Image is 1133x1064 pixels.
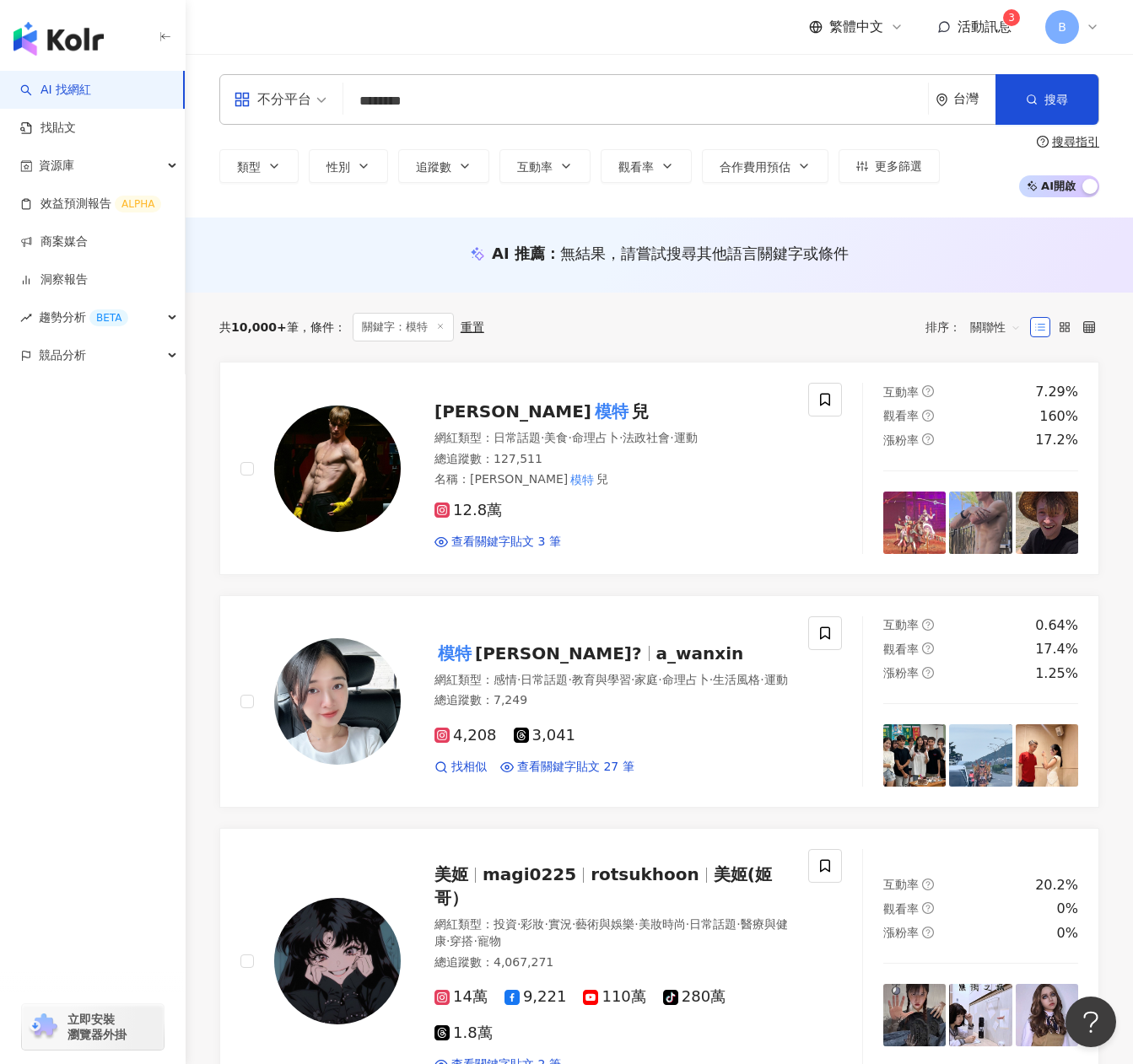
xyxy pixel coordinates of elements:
[670,431,673,444] span: ·
[434,988,488,1006] span: 14萬
[958,19,1012,35] span: 活動訊息
[521,917,544,931] span: 彩妝
[1016,984,1078,1046] img: post-image
[309,149,388,183] button: 性別
[949,724,1012,787] img: post-image
[619,431,623,444] span: ·
[20,312,32,324] span: rise
[544,431,568,444] span: 美食
[572,431,619,444] span: 命理占卜
[1016,492,1078,554] img: post-image
[760,673,763,686] span: ·
[583,988,645,1006] span: 110萬
[663,988,726,1006] span: 280萬
[568,673,571,686] span: ·
[219,320,299,334] div: 共 筆
[434,954,788,971] div: 總追蹤數 ： 4,067,271
[514,727,576,744] span: 3,041
[470,472,568,486] span: [PERSON_NAME]
[234,86,311,113] div: 不分平台
[922,433,934,445] span: question-circle
[434,672,788,689] div: 網紅類型 ：
[601,149,692,183] button: 觀看率
[591,864,699,884] span: rotsukhoon
[953,92,995,106] div: 台灣
[1035,664,1078,683] div: 1.25%
[656,643,744,664] span: a_wanxin
[1066,997,1116,1047] iframe: Help Scout Beacon - Open
[1058,18,1066,36] span: B
[544,917,548,931] span: ·
[20,234,88,250] a: 商案媒合
[883,926,919,939] span: 漲粉率
[434,470,608,489] span: 名稱 ：
[494,917,517,931] span: 投資
[883,618,919,631] span: 互動率
[473,934,477,948] span: ·
[20,82,91,99] a: searchAI 找網紅
[517,160,553,174] span: 互動率
[623,431,670,444] span: 法政社會
[936,94,948,106] span: environment
[568,470,596,489] mark: 模特
[949,984,1012,1046] img: post-image
[451,759,487,776] span: 找相似
[883,902,919,916] span: 觀看率
[299,320,346,334] span: 條件 ：
[658,673,661,686] span: ·
[922,667,934,679] span: question-circle
[450,934,473,948] span: 穿搭
[231,320,287,334] span: 10,000+
[434,502,502,519] span: 12.8萬
[922,902,934,914] span: question-circle
[20,196,161,212] a: 效益預測報告ALPHA
[949,492,1012,554] img: post-image
[575,917,634,931] span: 藝術與娛樂
[500,759,634,776] a: 查看關鍵字貼文 27 筆
[883,724,946,787] img: post-image
[922,410,934,422] span: question-circle
[475,643,642,664] span: [PERSON_NAME]?
[1035,383,1078,401] div: 7.29%
[219,362,1099,575] a: KOL Avatar[PERSON_NAME]模特兒網紅類型：日常話題·美食·命理占卜·法政社會·運動總追蹤數：127,511名稱：[PERSON_NAME]模特兒12.8萬查看關鍵字貼文 3 ...
[713,673,760,686] span: 生活風格
[20,271,88,288] a: 洞察報告
[1057,924,1078,943] div: 0%
[922,619,934,631] span: question-circle
[634,917,638,931] span: ·
[883,984,946,1046] img: post-image
[434,727,497,744] span: 4,208
[839,149,940,183] button: 更多篩選
[572,917,575,931] span: ·
[764,673,788,686] span: 運動
[560,245,849,262] span: 無結果，請嘗試搜尋其他語言關鍵字或條件
[568,431,571,444] span: ·
[1003,9,1020,26] sup: 3
[237,160,261,174] span: 類型
[829,18,883,36] span: 繁體中文
[477,934,501,948] span: 寵物
[922,642,934,654] span: question-circle
[434,759,487,776] a: 找相似
[686,917,689,931] span: ·
[639,917,686,931] span: 美妝時尚
[492,243,849,264] div: AI 推薦 ：
[39,298,128,336] span: 趨勢分析
[689,917,736,931] span: 日常話題
[541,431,544,444] span: ·
[883,878,919,891] span: 互動率
[416,160,451,174] span: 追蹤數
[1008,12,1015,24] span: 3
[434,534,561,551] a: 查看關鍵字貼文 3 筆
[925,314,1030,341] div: 排序：
[434,640,475,667] mark: 模特
[353,313,454,341] span: 關鍵字：模特
[596,472,608,486] span: 兒
[434,1024,493,1042] span: 1.8萬
[720,160,790,174] span: 合作費用預估
[434,430,788,447] div: 網紅類型 ：
[662,673,709,686] span: 命理占卜
[709,673,713,686] span: ·
[22,1004,164,1050] a: chrome extension立即安裝 瀏覽器外掛
[461,320,484,334] div: 重置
